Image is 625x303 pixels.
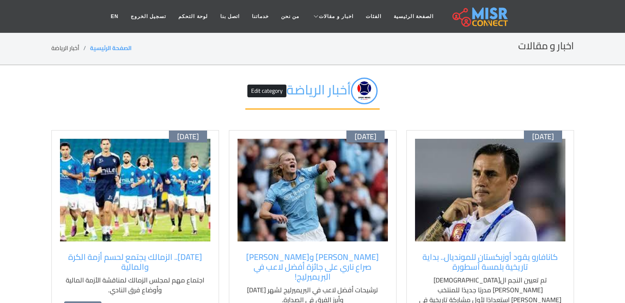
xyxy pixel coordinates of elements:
[319,13,353,20] span: اخبار و مقالات
[351,78,378,104] img: 6ID61bWmfYNJ38VrOyMM.png
[60,139,210,241] img: مجلس إدارة الزمالك خلال اجتماع لمناقشة الأزمات
[90,43,131,53] a: الصفحة الرئيسية
[355,132,376,141] span: [DATE]
[415,139,565,241] img: فابيو كانافارو مدرب المنتخب الأوزبكي لكرة القدم خلال مؤتمر صحفي.
[387,9,440,24] a: الصفحة الرئيسية
[214,9,246,24] a: اتصل بنا
[452,6,507,27] img: main.misr_connect
[172,9,214,24] a: لوحة التحكم
[245,78,380,110] h2: أخبار الرياضة
[246,9,275,24] a: خدماتنا
[275,9,305,24] a: من نحن
[419,252,561,272] a: كانافارو يقود أوزبكستان للمونديال.. بداية تاريخية بلمسة أسطورة
[64,252,206,272] a: [DATE].. الزمالك يجتمع لحسم أزمة الكرة والمالية
[125,9,172,24] a: تسجيل الخروج
[51,44,90,53] li: أخبار الرياضة
[360,9,387,24] a: الفئات
[242,252,384,282] a: [PERSON_NAME] و[PERSON_NAME] صراع ناري على جائزة أفضل لاعب في البريميرليج!
[518,40,574,52] h2: اخبار و مقالات
[104,9,125,24] a: EN
[64,275,206,295] p: اجتماع مهم لمجلس الزمالك لمناقشة الأزمة المالية وأوضاع فرق النادي.
[305,9,360,24] a: اخبار و مقالات
[532,132,554,141] span: [DATE]
[177,132,199,141] span: [DATE]
[238,139,388,241] img: نجوم الدوري الإنجليزي الممتاز لشهر سبتمبر 2025
[247,85,286,97] button: Edit category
